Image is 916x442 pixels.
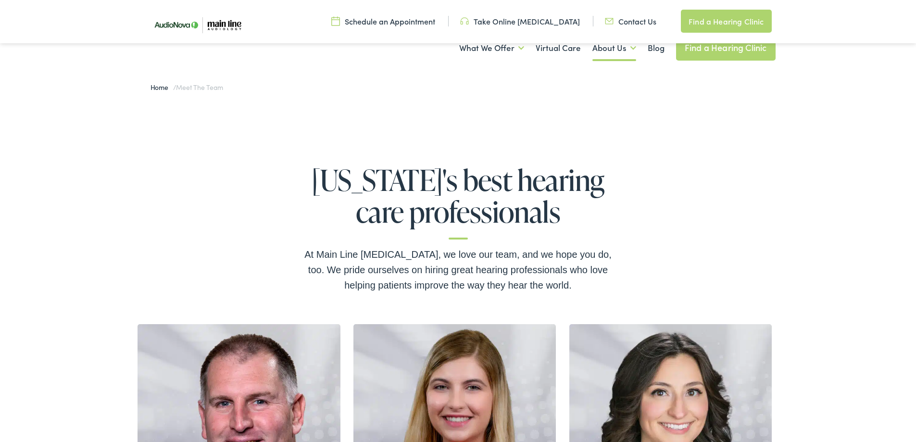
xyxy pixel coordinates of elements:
[304,164,612,240] h1: [US_STATE]'s best hearing care professionals
[304,247,612,293] div: At Main Line [MEDICAL_DATA], we love our team, and we hope you do, too. We pride ourselves on hir...
[176,82,223,92] span: Meet the Team
[331,16,435,26] a: Schedule an Appointment
[151,82,173,92] a: Home
[460,16,469,26] img: utility icon
[681,10,771,33] a: Find a Hearing Clinic
[331,16,340,26] img: utility icon
[605,16,614,26] img: utility icon
[151,82,223,92] span: /
[676,35,776,61] a: Find a Hearing Clinic
[648,30,665,66] a: Blog
[460,16,580,26] a: Take Online [MEDICAL_DATA]
[536,30,581,66] a: Virtual Care
[459,30,524,66] a: What We Offer
[592,30,636,66] a: About Us
[605,16,656,26] a: Contact Us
